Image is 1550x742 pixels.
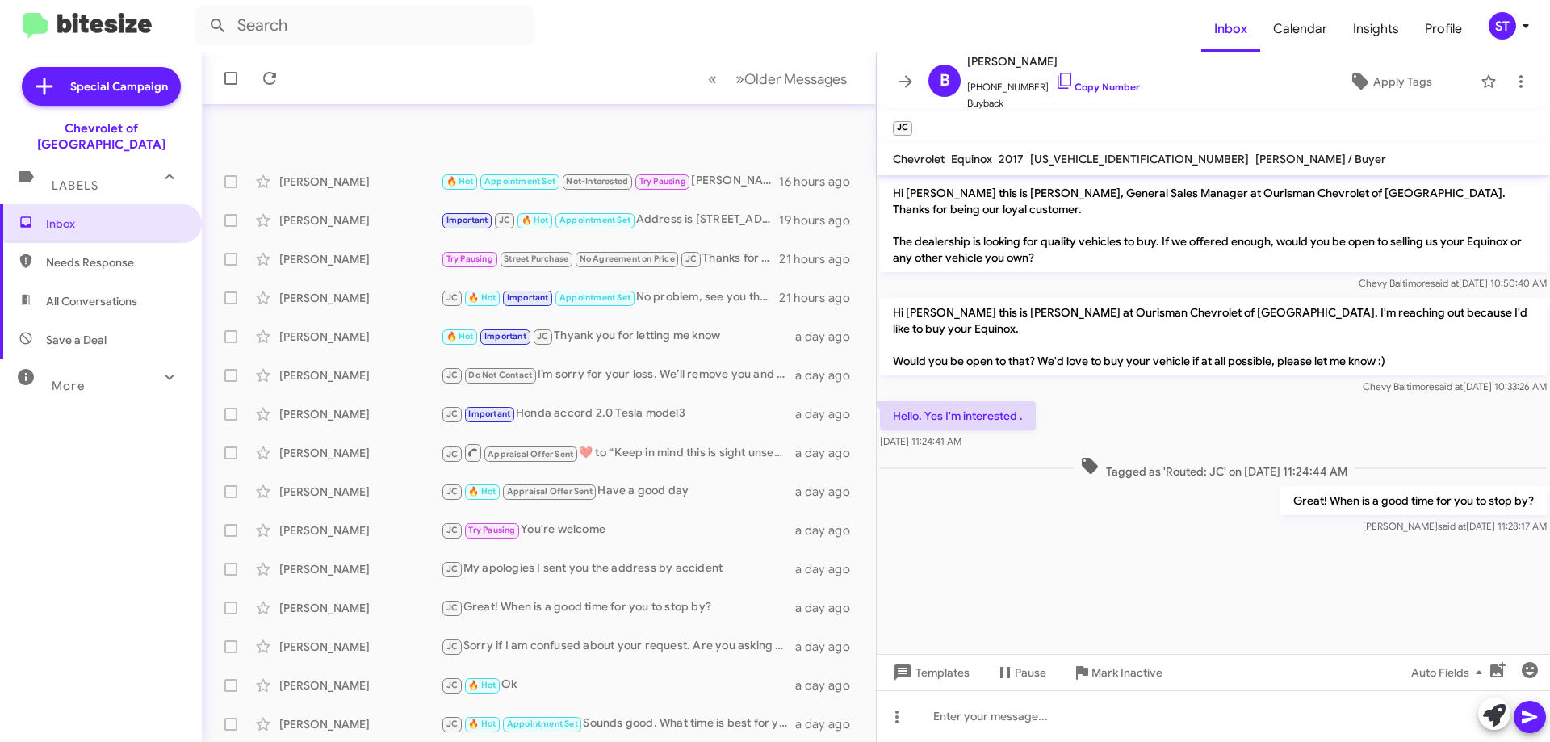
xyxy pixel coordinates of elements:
[279,639,441,655] div: [PERSON_NAME]
[1431,277,1459,289] span: said at
[1055,81,1140,93] a: Copy Number
[1030,152,1249,166] span: [US_VEHICLE_IDENTIFICATION_NUMBER]
[441,366,795,384] div: I’m sorry for your loss. We’ll remove you and the account from our contacts immediately and stop ...
[566,176,628,187] span: Not-Interested
[726,62,857,95] button: Next
[441,288,779,307] div: No problem, see you then
[795,639,863,655] div: a day ago
[468,525,515,535] span: Try Pausing
[893,121,912,136] small: JC
[441,327,795,346] div: Thyank you for letting me know
[880,178,1547,272] p: Hi [PERSON_NAME] this is [PERSON_NAME], General Sales Manager at Ourisman Chevrolet of [GEOGRAPHI...
[967,52,1140,71] span: [PERSON_NAME]
[1340,6,1412,52] a: Insights
[779,251,863,267] div: 21 hours ago
[195,6,534,45] input: Search
[1373,67,1432,96] span: Apply Tags
[468,680,496,690] span: 🔥 Hot
[279,367,441,384] div: [PERSON_NAME]
[52,178,98,193] span: Labels
[279,290,441,306] div: [PERSON_NAME]
[446,602,458,613] span: JC
[441,521,795,539] div: You're welcome
[507,719,578,729] span: Appointment Set
[441,676,795,694] div: Ok
[1489,12,1516,40] div: ST
[279,329,441,345] div: [PERSON_NAME]
[468,719,496,729] span: 🔥 Hot
[522,215,549,225] span: 🔥 Hot
[698,62,727,95] button: Previous
[446,641,458,652] span: JC
[279,174,441,190] div: [PERSON_NAME]
[468,292,496,303] span: 🔥 Hot
[559,292,630,303] span: Appointment Set
[1363,380,1547,392] span: Chevy Baltimore [DATE] 10:33:26 AM
[468,486,496,497] span: 🔥 Hot
[446,719,458,729] span: JC
[735,69,744,89] span: »
[779,290,863,306] div: 21 hours ago
[795,677,863,694] div: a day ago
[46,216,183,232] span: Inbox
[795,367,863,384] div: a day ago
[795,406,863,422] div: a day ago
[499,215,510,225] span: JC
[744,70,847,88] span: Older Messages
[999,152,1024,166] span: 2017
[507,486,593,497] span: Appraisal Offer Sent
[537,331,548,342] span: JC
[795,484,863,500] div: a day ago
[446,254,493,264] span: Try Pausing
[795,522,863,539] div: a day ago
[699,62,857,95] nav: Page navigation example
[70,78,168,94] span: Special Campaign
[708,69,717,89] span: «
[779,174,863,190] div: 16 hours ago
[446,680,458,690] span: JC
[441,405,795,423] div: Honda accord 2.0 Tesla model3
[279,561,441,577] div: [PERSON_NAME]
[446,409,458,419] span: JC
[441,442,795,463] div: ​❤️​ to “ Keep in mind this is sight unseen that's why we were inviting you in so we can physical...
[1363,520,1547,532] span: [PERSON_NAME] [DATE] 11:28:17 AM
[877,658,982,687] button: Templates
[967,71,1140,95] span: [PHONE_NUMBER]
[795,445,863,461] div: a day ago
[1359,277,1547,289] span: Chevy Baltimore [DATE] 10:50:40 AM
[1201,6,1260,52] a: Inbox
[951,152,992,166] span: Equinox
[446,215,488,225] span: Important
[279,600,441,616] div: [PERSON_NAME]
[1255,152,1386,166] span: [PERSON_NAME] / Buyer
[279,212,441,228] div: [PERSON_NAME]
[279,522,441,539] div: [PERSON_NAME]
[880,435,961,447] span: [DATE] 11:24:41 AM
[46,293,137,309] span: All Conversations
[1260,6,1340,52] a: Calendar
[507,292,549,303] span: Important
[441,172,779,191] div: [PERSON_NAME] is no longer at the dealership, Shamearra will be assisting you upon your arrival
[559,215,630,225] span: Appointment Set
[441,560,795,578] div: My apologies I sent you the address by accident
[446,331,474,342] span: 🔥 Hot
[446,486,458,497] span: JC
[279,484,441,500] div: [PERSON_NAME]
[779,212,863,228] div: 19 hours ago
[468,370,532,380] span: Do Not Contact
[1015,658,1046,687] span: Pause
[795,329,863,345] div: a day ago
[279,445,441,461] div: [PERSON_NAME]
[880,401,1036,430] p: Hello. Yes I'm interested .
[1475,12,1532,40] button: ST
[1412,6,1475,52] a: Profile
[484,176,555,187] span: Appointment Set
[982,658,1059,687] button: Pause
[22,67,181,106] a: Special Campaign
[1307,67,1472,96] button: Apply Tags
[880,298,1547,375] p: Hi [PERSON_NAME] this is [PERSON_NAME] at Ourisman Chevrolet of [GEOGRAPHIC_DATA]. I'm reaching o...
[967,95,1140,111] span: Buyback
[446,564,458,574] span: JC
